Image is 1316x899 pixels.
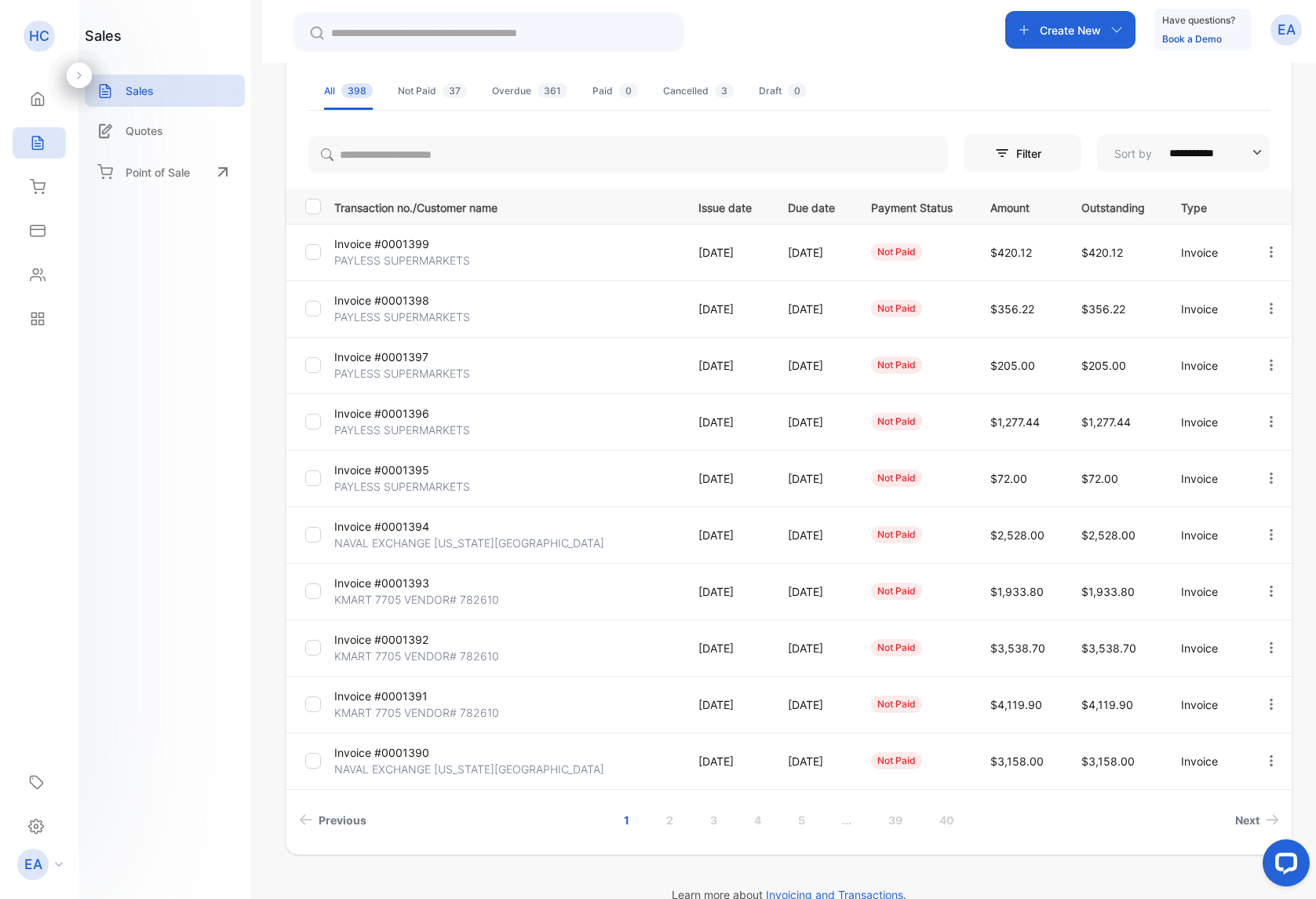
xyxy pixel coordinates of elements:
p: [DATE] [698,357,756,374]
p: [DATE] [788,301,839,317]
p: [DATE] [698,583,756,600]
span: Previous [319,812,366,828]
div: Overdue [492,84,567,98]
p: [DATE] [698,640,756,656]
p: Sort by [1114,145,1152,162]
div: not paid [871,470,922,487]
p: [DATE] [788,753,839,769]
span: $420.12 [990,246,1032,259]
p: PAYLESS SUPERMARKETS [334,252,470,269]
span: $356.22 [1081,302,1125,316]
a: Jump forward [823,806,870,835]
p: NAVAL EXCHANGE [US_STATE][GEOGRAPHIC_DATA] [334,761,604,777]
p: Invoice [1181,640,1231,656]
span: $205.00 [990,359,1035,372]
a: Sales [85,75,245,107]
div: not paid [871,752,922,769]
span: $4,119.90 [990,698,1042,711]
div: Cancelled [663,84,734,98]
p: [DATE] [788,414,839,430]
span: $3,158.00 [990,755,1044,768]
p: Invoice [1181,357,1231,374]
p: Issue date [698,196,756,216]
p: [DATE] [698,527,756,543]
p: Invoice [1181,753,1231,769]
p: Transaction no./Customer name [334,196,679,216]
p: Invoice [1181,301,1231,317]
button: EA [1270,11,1302,49]
span: 0 [788,83,807,98]
p: Invoice [1181,470,1231,487]
p: [DATE] [788,244,839,261]
p: [DATE] [698,301,756,317]
p: Sales [126,82,154,99]
a: Book a Demo [1162,33,1222,45]
p: EA [1278,20,1296,40]
span: $3,538.70 [990,641,1045,655]
span: 361 [538,83,567,98]
span: 398 [341,83,373,98]
p: Due date [788,196,839,216]
button: Sort by [1097,134,1270,172]
p: Invoice #0001394 [334,518,449,535]
p: EA [24,854,42,875]
span: $356.22 [990,302,1034,316]
p: Invoice #0001393 [334,575,449,591]
iframe: LiveChat chat widget [1250,833,1316,899]
p: [DATE] [698,414,756,430]
span: $72.00 [1081,472,1118,485]
span: $1,933.80 [1081,585,1135,598]
div: not paid [871,526,922,543]
div: Paid [592,84,638,98]
p: KMART 7705 VENDOR# 782610 [334,704,499,721]
ul: Pagination [286,806,1292,835]
p: [DATE] [698,753,756,769]
p: [DATE] [788,696,839,713]
p: KMART 7705 VENDOR# 782610 [334,648,499,664]
span: $1,277.44 [990,415,1040,429]
span: $72.00 [990,472,1027,485]
span: $205.00 [1081,359,1126,372]
p: Invoice #0001398 [334,292,449,309]
span: $1,933.80 [990,585,1044,598]
span: $3,538.70 [1081,641,1136,655]
a: Page 40 [920,806,973,835]
p: Amount [990,196,1049,216]
p: Invoice #0001396 [334,405,449,422]
p: Invoice [1181,696,1231,713]
p: [DATE] [788,357,839,374]
p: Payment Status [871,196,958,216]
span: $1,277.44 [1081,415,1131,429]
p: Invoice [1181,244,1231,261]
p: Quotes [126,122,163,139]
h1: sales [85,25,122,46]
a: Page 5 [779,806,824,835]
a: Page 1 is your current page [605,806,648,835]
p: Invoice #0001391 [334,688,449,704]
p: Invoice #0001392 [334,631,449,648]
span: $2,528.00 [990,528,1044,542]
p: [DATE] [788,640,839,656]
p: PAYLESS SUPERMARKETS [334,478,470,495]
p: PAYLESS SUPERMARKETS [334,309,470,325]
div: not paid [871,639,922,656]
a: Quotes [85,115,245,147]
div: Draft [759,84,807,98]
p: [DATE] [788,583,839,600]
a: Page 3 [691,806,736,835]
p: Invoice #0001397 [334,349,449,365]
div: not paid [871,300,922,317]
p: NAVAL EXCHANGE [US_STATE][GEOGRAPHIC_DATA] [334,535,604,551]
a: Previous page [293,806,373,835]
div: Not Paid [398,84,467,98]
span: $4,119.90 [1081,698,1133,711]
p: [DATE] [698,470,756,487]
p: Point of Sale [126,164,190,181]
p: HC [29,26,49,46]
button: Create New [1005,11,1136,49]
p: Invoice #0001395 [334,462,449,478]
span: Next [1235,812,1259,828]
p: KMART 7705 VENDOR# 782610 [334,591,499,608]
div: not paid [871,583,922,600]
